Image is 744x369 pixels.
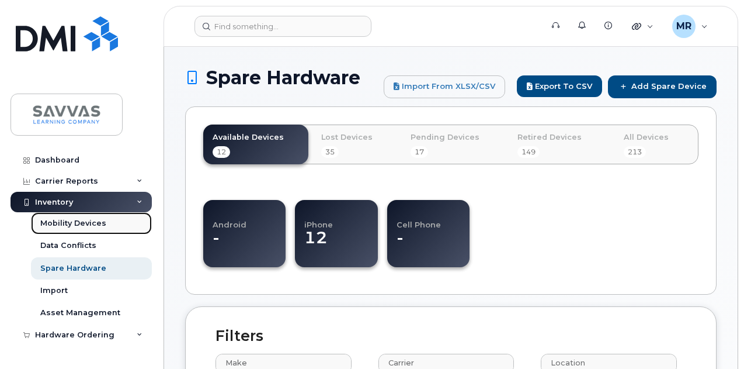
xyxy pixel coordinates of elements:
[508,125,611,164] a: Retired Devices149
[517,146,540,158] span: 149
[312,125,398,164] a: Lost Devices35
[397,229,470,259] dd: -
[401,125,504,164] a: Pending Devices17
[213,146,230,158] span: 12
[693,318,735,360] iframe: Messenger Launcher
[608,75,717,98] a: Add Spare Device
[207,328,695,344] h2: Filters
[624,146,646,158] span: 213
[304,209,367,229] h4: iPhone
[321,146,339,158] span: 35
[411,146,428,158] span: 17
[203,125,308,164] a: Available Devices12
[185,67,378,88] h1: Spare Hardware
[397,209,470,229] h4: Cell Phone
[614,125,698,164] a: All Devices213
[213,209,275,229] h4: Android
[213,229,275,259] dd: -
[517,75,602,97] button: Export to CSV
[304,229,367,259] dd: 12
[384,75,505,98] a: Import from XLSX/CSV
